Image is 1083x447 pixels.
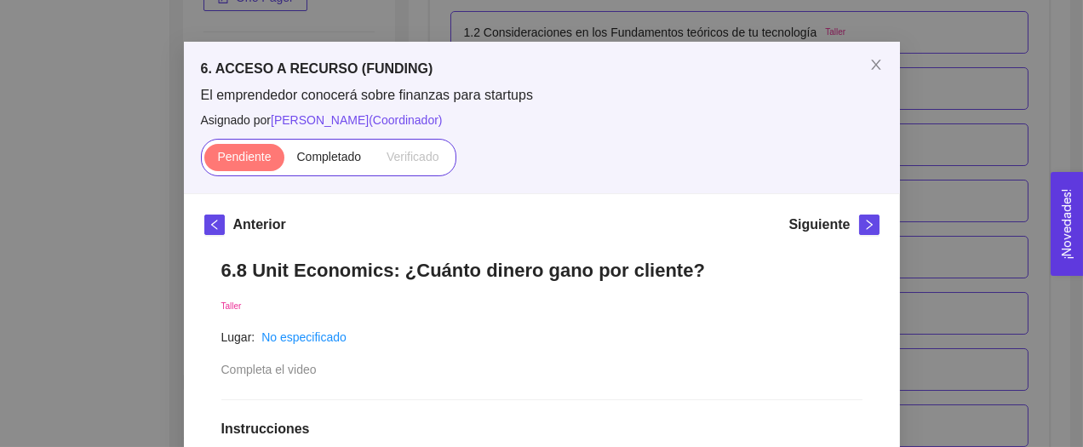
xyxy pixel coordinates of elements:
article: Lugar: [221,328,255,347]
button: left [204,215,225,235]
button: right [859,215,880,235]
span: Asignado por [201,111,883,129]
span: Pendiente [217,150,271,163]
h5: Siguiente [788,215,850,235]
button: Close [852,42,900,89]
h1: 6.8 Unit Economics: ¿Cuánto dinero gano por cliente? [221,259,862,282]
h1: Instrucciones [221,421,862,438]
span: El emprendedor conocerá sobre finanzas para startups [201,86,883,105]
a: No especificado [261,330,347,344]
h5: 6. ACCESO A RECURSO (FUNDING) [201,59,883,79]
span: Completa el video [221,363,317,376]
span: left [205,219,224,231]
span: close [869,58,883,72]
span: [PERSON_NAME] ( Coordinador ) [271,113,443,127]
span: right [860,219,879,231]
h5: Anterior [233,215,286,235]
button: Open Feedback Widget [1051,172,1083,276]
span: Taller [221,301,242,311]
span: Completado [297,150,362,163]
span: Verificado [387,150,438,163]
